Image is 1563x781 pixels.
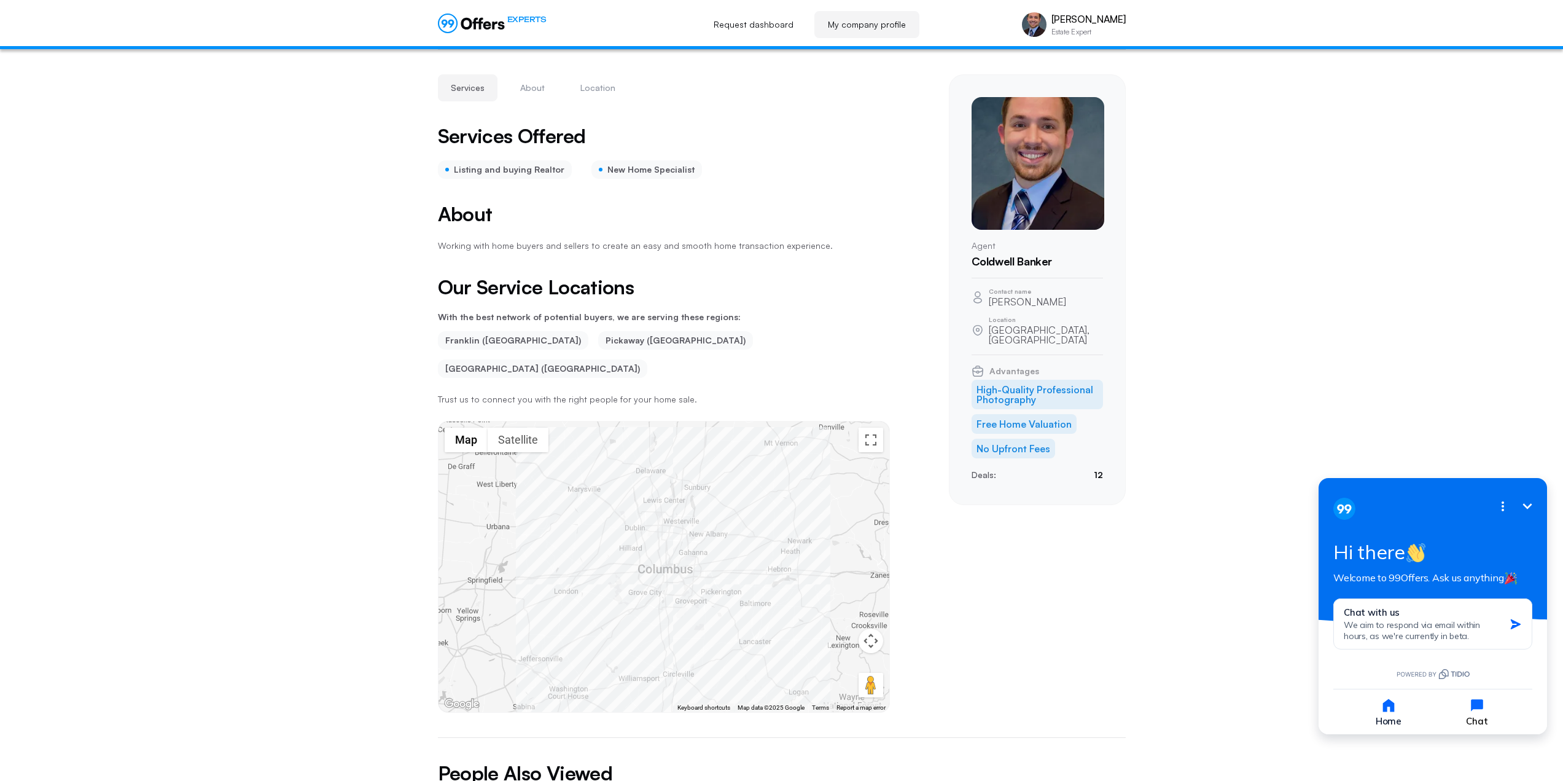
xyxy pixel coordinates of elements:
[567,74,628,101] button: Location
[598,331,753,350] li: Pickaway ([GEOGRAPHIC_DATA])
[1051,14,1126,25] p: [PERSON_NAME]
[859,629,883,653] button: Map camera controls
[972,468,996,482] p: Deals:
[438,126,586,146] h2: Services Offered
[1303,463,1563,750] iframe: Tidio Chat
[1051,28,1126,36] p: Estate Expert
[989,297,1066,307] p: [PERSON_NAME]
[989,367,1039,375] span: Advantages
[442,696,482,712] a: Open this area in Google Maps (opens a new window)
[859,673,883,697] button: Drag Pegman onto the map to open Street View
[507,74,558,101] button: About
[677,704,730,712] button: Keyboard shortcuts
[972,414,1077,434] li: Free Home Valuation
[438,313,890,321] p: With the best network of potential buyers, we are serving these regions:
[1022,12,1047,37] img: Jacob Bates
[438,393,890,406] p: Trust us to connect you with the right people for your home sale.
[438,359,647,378] li: [GEOGRAPHIC_DATA] ([GEOGRAPHIC_DATA])
[438,331,588,350] li: Franklin ([GEOGRAPHIC_DATA])
[438,74,497,101] button: Services
[972,97,1104,230] img: Jacob Bates
[972,439,1055,458] li: No Upfront Fees
[1094,468,1103,482] p: 12
[989,288,1066,294] p: Contact name
[812,704,829,711] a: Terms (opens in new tab)
[700,11,807,38] a: Request dashboard
[859,428,883,452] button: Toggle fullscreen view
[442,696,482,712] img: Google
[814,11,919,38] a: My company profile
[989,316,1103,323] p: Location
[488,428,548,452] button: Show satellite imagery
[438,160,572,179] div: Listing and buying Realtor
[445,428,488,452] button: Show street map
[972,380,1103,409] li: High-Quality Professional Photography
[507,14,547,25] span: EXPERTS
[972,255,1103,269] h1: Coldwell Banker
[438,240,890,252] p: Working with home buyers and sellers to create an easy and smooth home transaction experience.
[438,14,547,33] a: EXPERTS
[989,325,1103,345] p: [GEOGRAPHIC_DATA], [GEOGRAPHIC_DATA]
[836,704,886,711] a: Report a map error
[438,277,890,298] h2: Our Service Locations
[972,240,1103,252] p: Agent
[438,203,890,225] h2: About
[591,160,702,179] div: New Home Specialist
[738,704,805,711] span: Map data ©2025 Google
